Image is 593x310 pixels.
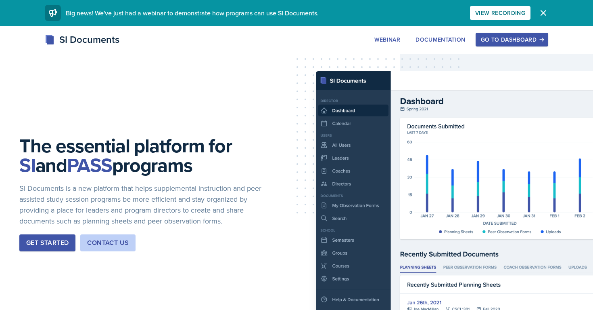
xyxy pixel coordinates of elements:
div: Documentation [416,36,466,43]
button: Webinar [369,33,405,46]
button: Documentation [410,33,471,46]
div: Get Started [26,238,69,248]
div: Webinar [374,36,400,43]
div: Contact Us [87,238,129,248]
button: Contact Us [80,234,136,251]
div: View Recording [475,10,525,16]
div: Go to Dashboard [481,36,543,43]
span: Big news! We've just had a webinar to demonstrate how programs can use SI Documents. [66,8,319,17]
div: SI Documents [45,32,119,47]
button: Go to Dashboard [476,33,548,46]
button: View Recording [470,6,530,20]
button: Get Started [19,234,75,251]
